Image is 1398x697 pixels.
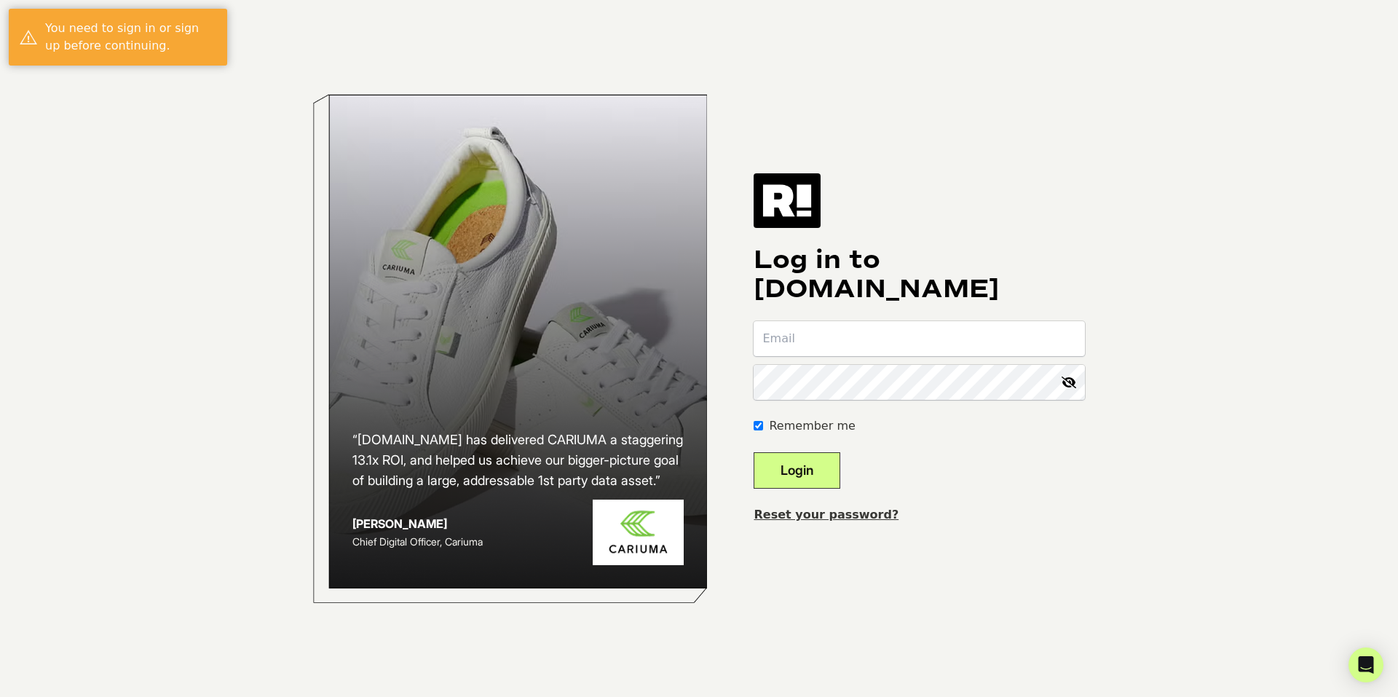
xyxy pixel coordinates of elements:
strong: [PERSON_NAME] [352,516,447,531]
div: You need to sign in or sign up before continuing. [45,20,216,55]
button: Login [754,452,840,489]
label: Remember me [769,417,855,435]
img: Retention.com [754,173,821,227]
div: Open Intercom Messenger [1348,647,1383,682]
img: Cariuma [593,500,684,566]
span: Chief Digital Officer, Cariuma [352,535,483,548]
h1: Log in to [DOMAIN_NAME] [754,245,1085,304]
h2: “[DOMAIN_NAME] has delivered CARIUMA a staggering 13.1x ROI, and helped us achieve our bigger-pic... [352,430,684,491]
input: Email [754,321,1085,356]
a: Reset your password? [754,508,899,521]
